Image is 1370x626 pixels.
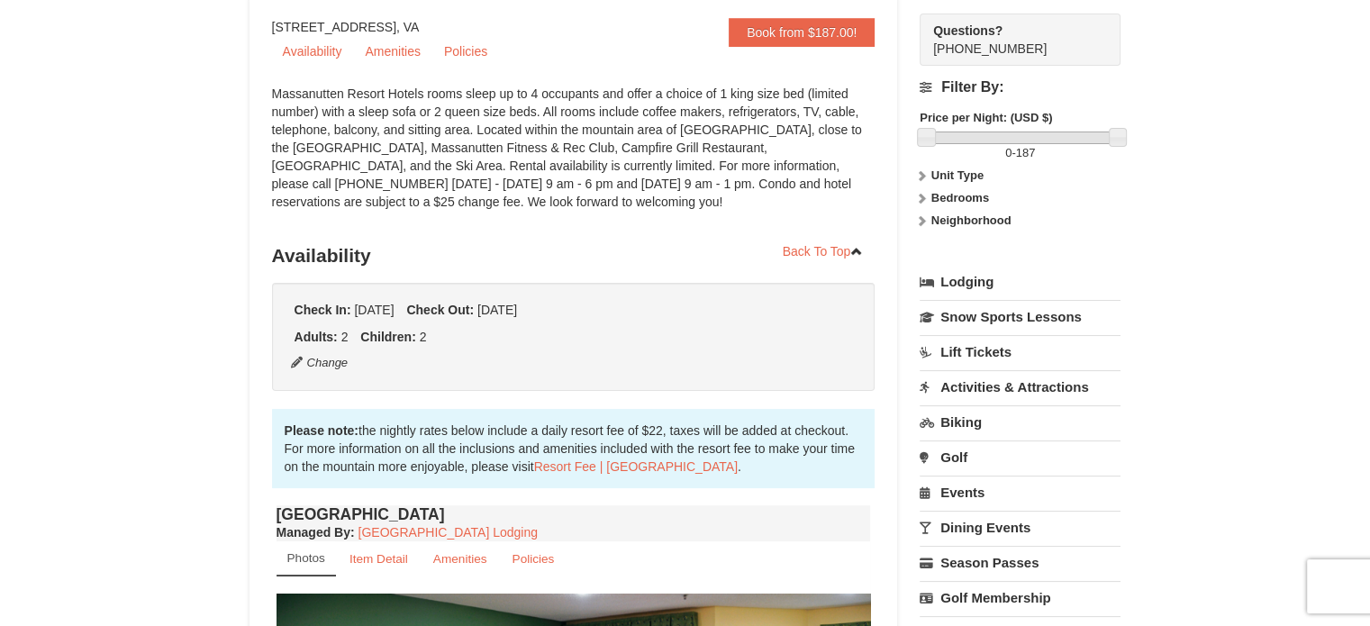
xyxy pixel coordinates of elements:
h4: Filter By: [920,79,1120,95]
a: Dining Events [920,511,1120,544]
small: Photos [287,551,325,565]
a: Golf Membership [920,581,1120,614]
strong: Neighborhood [931,213,1012,227]
a: Activities & Attractions [920,370,1120,404]
a: Item Detail [338,541,420,576]
a: [GEOGRAPHIC_DATA] Lodging [358,525,538,540]
button: Change [290,353,349,373]
strong: Unit Type [931,168,984,182]
span: 2 [341,330,349,344]
a: Golf [920,440,1120,474]
a: Biking [920,405,1120,439]
strong: Price per Night: (USD $) [920,111,1052,124]
div: the nightly rates below include a daily resort fee of $22, taxes will be added at checkout. For m... [272,409,876,488]
a: Lodging [920,266,1120,298]
a: Back To Top [771,238,876,265]
strong: Bedrooms [931,191,989,204]
strong: Check In: [295,303,351,317]
label: - [920,144,1120,162]
span: [DATE] [354,303,394,317]
span: 2 [420,330,427,344]
h3: Availability [272,238,876,274]
a: Policies [433,38,498,65]
strong: Questions? [933,23,1003,38]
strong: Children: [360,330,415,344]
a: Amenities [422,541,499,576]
h4: [GEOGRAPHIC_DATA] [277,505,871,523]
strong: Please note: [285,423,358,438]
span: [DATE] [477,303,517,317]
a: Resort Fee | [GEOGRAPHIC_DATA] [534,459,738,474]
a: Book from $187.00! [729,18,875,47]
strong: : [277,525,355,540]
a: Snow Sports Lessons [920,300,1120,333]
strong: Check Out: [406,303,474,317]
a: Photos [277,541,336,576]
span: [PHONE_NUMBER] [933,22,1088,56]
div: Massanutten Resort Hotels rooms sleep up to 4 occupants and offer a choice of 1 king size bed (li... [272,85,876,229]
a: Policies [500,541,566,576]
a: Lift Tickets [920,335,1120,368]
small: Item Detail [349,552,408,566]
small: Amenities [433,552,487,566]
a: Amenities [354,38,431,65]
a: Season Passes [920,546,1120,579]
a: Events [920,476,1120,509]
span: 0 [1005,146,1012,159]
small: Policies [512,552,554,566]
span: 187 [1016,146,1036,159]
span: Managed By [277,525,350,540]
a: Availability [272,38,353,65]
strong: Adults: [295,330,338,344]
